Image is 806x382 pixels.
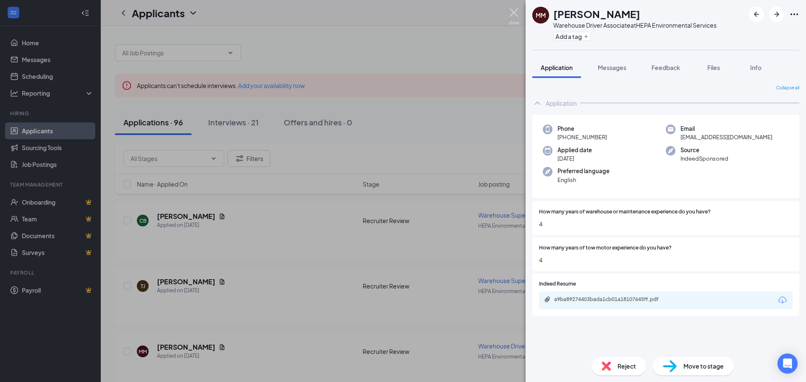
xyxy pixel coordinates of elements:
span: IndeedSponsored [680,154,728,163]
span: Move to stage [683,361,724,371]
span: Messages [598,64,626,71]
span: Files [707,64,720,71]
div: Open Intercom Messenger [777,353,798,374]
span: Reject [618,361,636,371]
span: 4 [539,255,793,265]
svg: Plus [584,34,589,39]
span: Source [680,146,728,154]
svg: Ellipses [789,9,799,19]
span: Feedback [652,64,680,71]
span: Applied date [557,146,592,154]
button: ArrowLeftNew [749,7,764,22]
div: Warehouse Driver Associate at HEPA Environmental Services [553,21,717,29]
a: Paperclipa9ba89274403bada1cb01a18107645ff.pdf [544,296,680,304]
span: [EMAIL_ADDRESS][DOMAIN_NAME] [680,133,772,141]
svg: Download [777,295,788,305]
span: Email [680,125,772,133]
span: 4 [539,219,793,229]
span: Info [750,64,762,71]
span: How many years of tow motor experience do you have? [539,244,672,252]
h1: [PERSON_NAME] [553,7,640,21]
svg: Paperclip [544,296,551,303]
button: PlusAdd a tag [553,32,591,41]
button: ArrowRight [769,7,784,22]
span: [PHONE_NUMBER] [557,133,607,141]
svg: ChevronUp [532,98,542,108]
span: Application [541,64,573,71]
span: Phone [557,125,607,133]
div: Application [546,99,577,107]
span: Collapse all [776,85,799,91]
svg: ArrowRight [772,9,782,19]
span: [DATE] [557,154,592,163]
span: English [557,176,610,184]
div: MM [536,11,546,19]
span: Indeed Resume [539,280,576,288]
span: How many years of warehouse or maintenance experience do you have? [539,208,711,216]
svg: ArrowLeftNew [751,9,762,19]
div: a9ba89274403bada1cb01a18107645ff.pdf [554,296,672,303]
span: Preferred language [557,167,610,175]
